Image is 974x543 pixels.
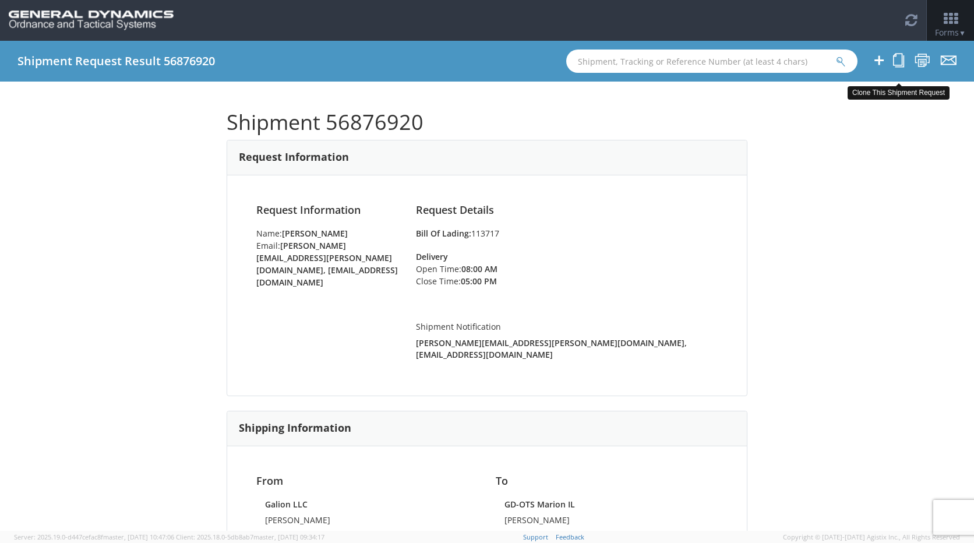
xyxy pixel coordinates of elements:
span: Copyright © [DATE]-[DATE] Agistix Inc., All Rights Reserved [783,533,960,542]
span: master, [DATE] 09:34:17 [253,533,324,541]
span: Client: 2025.18.0-5db8ab7 [176,533,324,541]
strong: Galion LLC [265,499,308,510]
h3: Request Information [239,151,349,163]
input: Shipment, Tracking or Reference Number (at least 4 chars) [566,50,857,73]
td: [PERSON_NAME] [504,514,709,530]
li: Open Time: [416,263,533,275]
h3: Shipping Information [239,422,351,434]
img: gd-ots-0c3321f2eb4c994f95cb.png [9,10,174,30]
h4: To [496,475,718,487]
strong: Delivery [416,251,448,262]
strong: 05:00 PM [461,276,497,287]
strong: [PERSON_NAME] [282,228,348,239]
div: Clone This Shipment Request [848,86,950,100]
span: ▼ [959,28,966,38]
li: Close Time: [416,275,533,287]
h4: Request Information [256,204,398,216]
strong: [PERSON_NAME][EMAIL_ADDRESS][PERSON_NAME][DOMAIN_NAME], [EMAIL_ADDRESS][DOMAIN_NAME] [256,240,398,288]
strong: GD-OTS Marion IL [504,499,575,510]
li: Name: [256,227,398,239]
h4: From [256,475,478,487]
span: Forms [935,27,966,38]
a: Support [523,533,548,541]
a: Feedback [556,533,584,541]
span: Server: 2025.19.0-d447cefac8f [14,533,174,541]
li: 113717 [416,227,718,239]
h5: Shipment Notification [416,322,718,331]
li: Email: [256,239,398,288]
td: [PERSON_NAME] [265,514,470,530]
strong: Bill Of Lading: [416,228,471,239]
strong: [PERSON_NAME][EMAIL_ADDRESS][PERSON_NAME][DOMAIN_NAME], [EMAIL_ADDRESS][DOMAIN_NAME] [416,337,687,360]
strong: 08:00 AM [461,263,497,274]
h4: Shipment Request Result 56876920 [17,55,215,68]
h4: Request Details [416,204,718,216]
h1: Shipment 56876920 [227,111,747,134]
span: master, [DATE] 10:47:06 [103,533,174,541]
